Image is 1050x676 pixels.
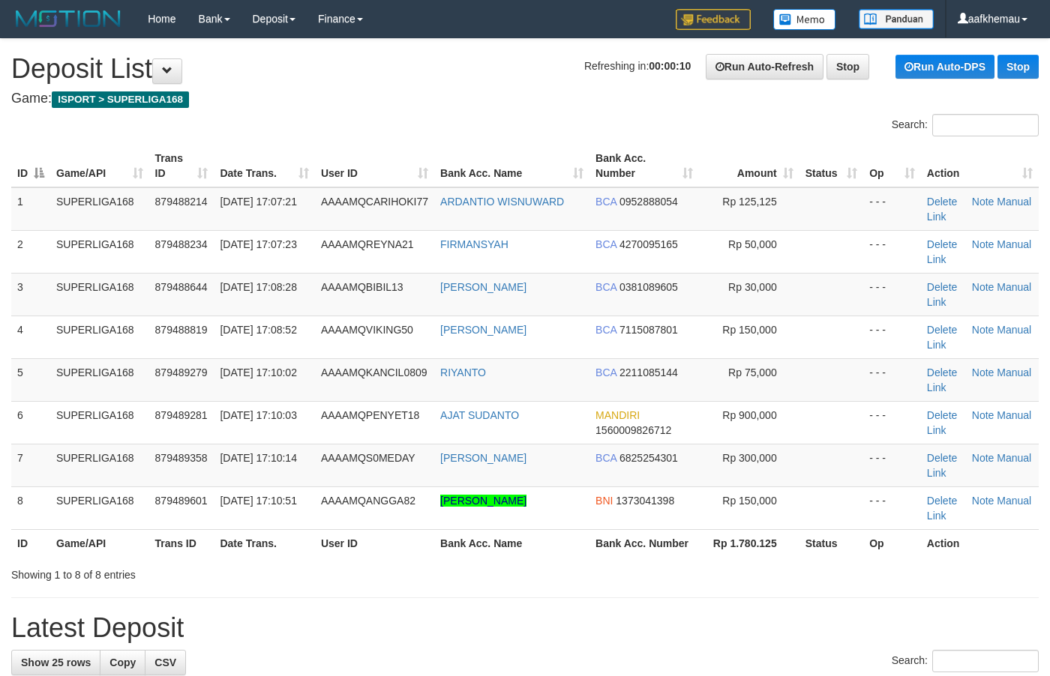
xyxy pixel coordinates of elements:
[11,358,50,401] td: 5
[155,495,208,507] span: 879489601
[321,409,420,421] span: AAAAMQPENYET18
[921,145,1039,187] th: Action: activate to sort column ascending
[728,281,777,293] span: Rp 30,000
[155,238,208,250] span: 879488234
[52,91,189,108] span: ISPORT > SUPERLIGA168
[595,452,616,464] span: BCA
[927,281,957,293] a: Delete
[927,238,1031,265] a: Manual Link
[440,238,508,250] a: FIRMANSYAH
[21,657,91,669] span: Show 25 rows
[220,196,296,208] span: [DATE] 17:07:21
[50,444,149,486] td: SUPERLIGA168
[50,145,149,187] th: Game/API: activate to sort column ascending
[440,281,526,293] a: [PERSON_NAME]
[11,444,50,486] td: 7
[863,145,921,187] th: Op: activate to sort column ascending
[321,238,414,250] span: AAAAMQREYNA21
[619,238,678,250] span: Copy 4270095165 to clipboard
[440,409,519,421] a: AJAT SUDANTO
[595,424,671,436] span: Copy 1560009826712 to clipboard
[11,613,1039,643] h1: Latest Deposit
[11,561,426,582] div: Showing 1 to 8 of 8 entries
[440,196,564,208] a: ARDANTIO WISNUWARD
[927,196,957,208] a: Delete
[699,145,799,187] th: Amount: activate to sort column ascending
[722,495,776,507] span: Rp 150,000
[595,324,616,336] span: BCA
[595,281,616,293] span: BCA
[149,529,214,557] th: Trans ID
[109,657,136,669] span: Copy
[773,9,836,30] img: Button%20Memo.svg
[722,324,776,336] span: Rp 150,000
[321,196,428,208] span: AAAAMQCARIHOKI77
[619,452,678,464] span: Copy 6825254301 to clipboard
[972,409,994,421] a: Note
[11,486,50,529] td: 8
[863,529,921,557] th: Op
[927,409,957,421] a: Delete
[927,366,1031,393] a: Manual Link
[321,281,403,293] span: AAAAMQBIBIL13
[921,529,1039,557] th: Action
[863,444,921,486] td: - - -
[799,529,863,557] th: Status
[927,238,957,250] a: Delete
[321,366,427,378] span: AAAAMQKANCIL0809
[50,187,149,231] td: SUPERLIGA168
[927,281,1031,308] a: Manual Link
[220,366,296,378] span: [DATE] 17:10:02
[11,54,1039,84] h1: Deposit List
[11,145,50,187] th: ID: activate to sort column descending
[315,529,434,557] th: User ID
[892,650,1039,672] label: Search:
[11,529,50,557] th: ID
[932,114,1039,136] input: Search:
[11,7,125,30] img: MOTION_logo.png
[863,358,921,401] td: - - -
[155,324,208,336] span: 879488819
[11,316,50,358] td: 4
[440,452,526,464] a: [PERSON_NAME]
[728,238,777,250] span: Rp 50,000
[50,401,149,444] td: SUPERLIGA168
[619,196,678,208] span: Copy 0952888054 to clipboard
[619,366,678,378] span: Copy 2211085144 to clipboard
[616,495,674,507] span: Copy 1373041398 to clipboard
[826,54,869,79] a: Stop
[799,145,863,187] th: Status: activate to sort column ascending
[50,230,149,273] td: SUPERLIGA168
[11,230,50,273] td: 2
[155,281,208,293] span: 879488644
[11,273,50,316] td: 3
[699,529,799,557] th: Rp 1.780.125
[619,324,678,336] span: Copy 7115087801 to clipboard
[100,650,145,675] a: Copy
[676,9,751,30] img: Feedback.jpg
[863,401,921,444] td: - - -
[595,409,640,421] span: MANDIRI
[321,495,415,507] span: AAAAMQANGGA82
[50,358,149,401] td: SUPERLIGA168
[728,366,777,378] span: Rp 75,000
[972,281,994,293] a: Note
[972,495,994,507] a: Note
[589,529,699,557] th: Bank Acc. Number
[220,452,296,464] span: [DATE] 17:10:14
[434,145,589,187] th: Bank Acc. Name: activate to sort column ascending
[863,486,921,529] td: - - -
[863,230,921,273] td: - - -
[11,187,50,231] td: 1
[927,452,957,464] a: Delete
[214,529,314,557] th: Date Trans.
[972,324,994,336] a: Note
[155,452,208,464] span: 879489358
[440,366,486,378] a: RIYANTO
[595,495,613,507] span: BNI
[149,145,214,187] th: Trans ID: activate to sort column ascending
[649,60,691,72] strong: 00:00:10
[595,366,616,378] span: BCA
[972,452,994,464] a: Note
[722,452,776,464] span: Rp 300,000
